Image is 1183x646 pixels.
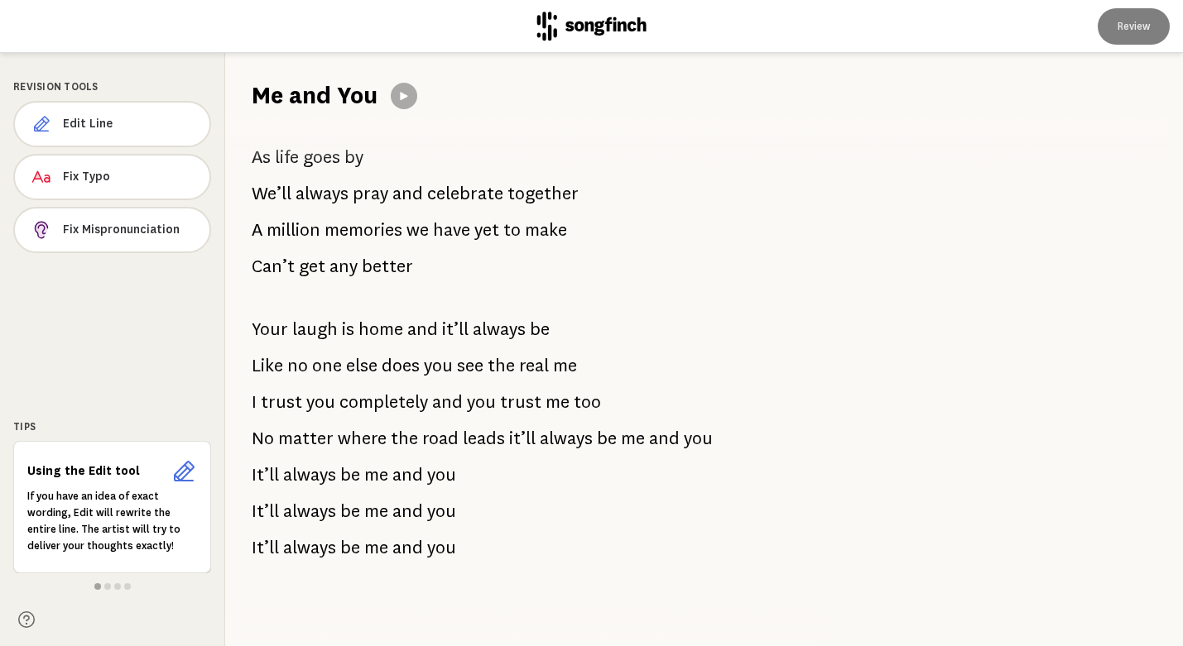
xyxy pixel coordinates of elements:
[283,495,336,528] span: always
[463,422,505,455] span: leads
[13,419,211,434] div: Tips
[427,177,503,210] span: celebrate
[424,349,453,382] span: you
[507,177,579,210] span: together
[382,349,420,382] span: does
[530,313,550,346] span: be
[392,177,423,210] span: and
[540,422,593,455] span: always
[278,422,334,455] span: matter
[340,495,360,528] span: be
[621,422,645,455] span: me
[252,250,295,283] span: Can’t
[649,422,680,455] span: and
[392,495,423,528] span: and
[340,531,360,564] span: be
[13,101,211,147] button: Edit Line
[283,531,336,564] span: always
[346,349,378,382] span: else
[422,422,459,455] span: road
[427,495,456,528] span: you
[467,385,496,419] span: you
[364,531,388,564] span: me
[362,250,413,283] span: better
[252,458,279,491] span: It’ll
[283,458,336,491] span: always
[392,531,423,564] span: and
[63,116,196,132] span: Edit Line
[252,177,291,210] span: We’ll
[252,79,378,112] h1: Me and You
[340,458,360,491] span: be
[63,222,196,238] span: Fix Mispronunciation
[267,213,320,246] span: million
[457,349,483,382] span: see
[474,213,499,246] span: yet
[296,177,349,210] span: always
[306,385,335,419] span: you
[684,422,713,455] span: you
[252,349,283,382] span: Like
[353,177,388,210] span: pray
[500,385,541,419] span: trust
[503,213,521,246] span: to
[312,349,342,382] span: one
[252,531,279,564] span: It’ll
[344,141,363,174] span: by
[299,250,325,283] span: get
[433,213,470,246] span: have
[406,213,429,246] span: we
[252,495,279,528] span: It’ll
[432,385,463,419] span: and
[525,213,567,246] span: make
[553,349,577,382] span: me
[1098,8,1170,45] button: Review
[546,385,570,419] span: me
[13,207,211,253] button: Fix Mispronunciation
[427,458,456,491] span: you
[364,495,388,528] span: me
[338,422,387,455] span: where
[13,154,211,200] button: Fix Typo
[329,250,358,283] span: any
[252,385,257,419] span: I
[342,313,354,346] span: is
[358,313,403,346] span: home
[407,313,438,346] span: and
[473,313,526,346] span: always
[287,349,308,382] span: no
[364,458,388,491] span: me
[303,141,340,174] span: goes
[13,79,211,94] div: Revision Tools
[252,422,274,455] span: No
[519,349,549,382] span: real
[442,313,469,346] span: it’ll
[488,349,515,382] span: the
[509,422,536,455] span: it’ll
[392,458,423,491] span: and
[339,385,428,419] span: completely
[261,385,302,419] span: trust
[325,213,402,246] span: memories
[252,313,288,346] span: Your
[27,463,164,480] h6: Using the Edit tool
[574,385,601,419] span: too
[391,422,418,455] span: the
[252,141,271,174] span: As
[252,213,262,246] span: A
[292,313,338,346] span: laugh
[63,169,196,185] span: Fix Typo
[427,531,456,564] span: you
[597,422,617,455] span: be
[27,488,197,554] p: If you have an idea of exact wording, Edit will rewrite the entire line. The artist will try to d...
[275,141,299,174] span: life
